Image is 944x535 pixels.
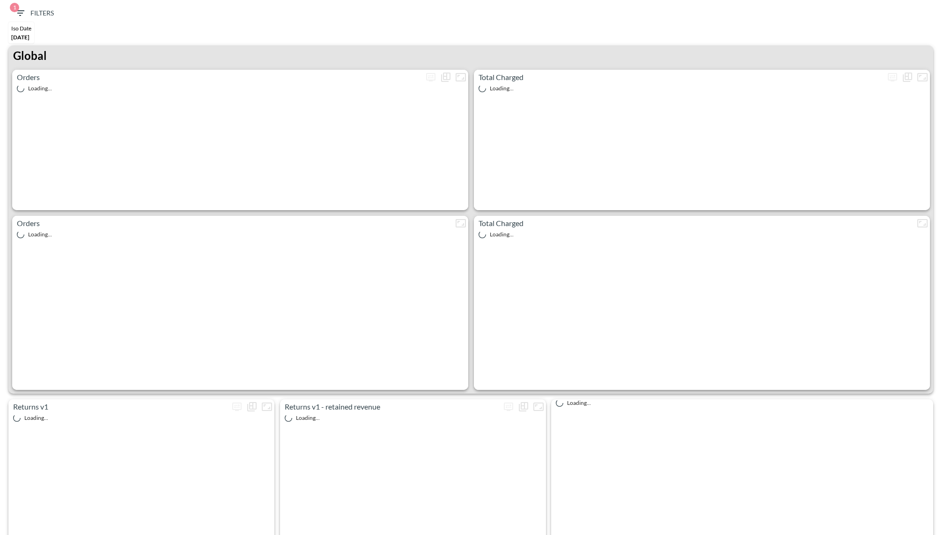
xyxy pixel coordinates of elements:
div: Loading... [17,85,464,92]
div: Loading... [556,399,929,407]
button: Fullscreen [915,216,930,231]
button: Fullscreen [453,70,468,85]
p: Orders [12,218,453,229]
span: 1 [10,3,19,12]
div: Loading... [479,231,925,238]
p: Total Charged [474,72,885,83]
div: Loading... [17,231,464,238]
div: Show as… [438,70,453,85]
p: Global [13,47,47,64]
div: Iso Date [11,25,31,32]
span: Display settings [423,70,438,85]
div: Show as… [244,399,259,414]
div: Loading... [479,85,925,92]
div: Loading... [13,414,270,422]
button: Fullscreen [453,216,468,231]
span: [DATE] [11,34,29,41]
div: Show as… [516,399,531,414]
button: 1Filters [11,5,58,22]
button: Fullscreen [259,399,274,414]
span: Display settings [501,399,516,414]
button: Fullscreen [531,399,546,414]
button: Fullscreen [915,70,930,85]
p: Returns v1 - retained revenue [280,401,501,412]
span: Display settings [229,399,244,414]
div: Loading... [285,414,541,422]
span: Filters [15,7,54,19]
p: Total Charged [474,218,915,229]
span: Display settings [885,70,900,85]
div: Show as… [900,70,915,85]
p: Returns v1 [8,401,229,412]
p: Orders [12,72,423,83]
